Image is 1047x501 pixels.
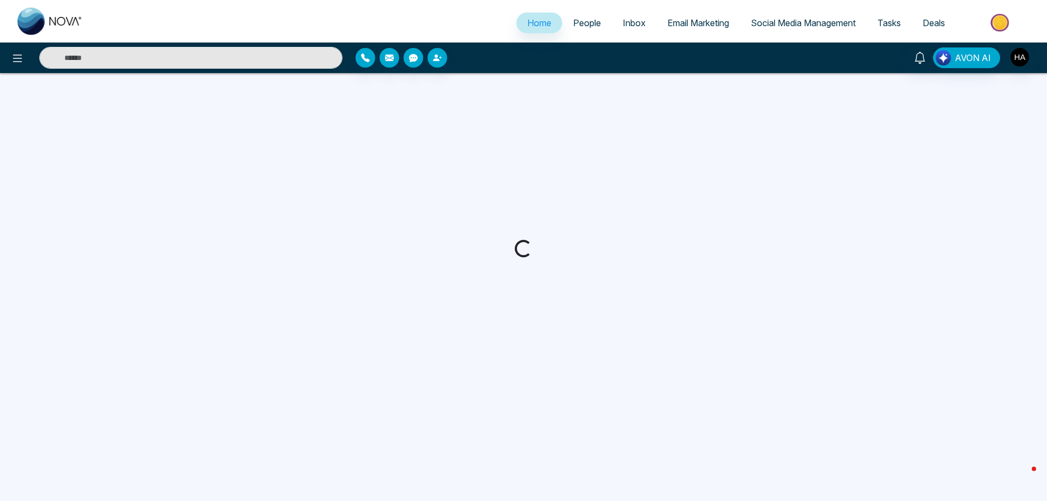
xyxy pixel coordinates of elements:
span: People [573,17,601,28]
span: Inbox [623,17,646,28]
a: Tasks [867,13,912,33]
img: Lead Flow [936,50,951,65]
a: Email Marketing [657,13,740,33]
span: Social Media Management [751,17,856,28]
a: Social Media Management [740,13,867,33]
img: Nova CRM Logo [17,8,83,35]
a: Deals [912,13,956,33]
span: Home [527,17,551,28]
img: User Avatar [1010,48,1029,67]
span: AVON AI [955,51,991,64]
a: Home [516,13,562,33]
span: Tasks [877,17,901,28]
a: People [562,13,612,33]
span: Deals [923,17,945,28]
iframe: Intercom live chat [1010,464,1036,490]
img: Market-place.gif [961,10,1040,35]
span: Email Marketing [667,17,729,28]
button: AVON AI [933,47,1000,68]
a: Inbox [612,13,657,33]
